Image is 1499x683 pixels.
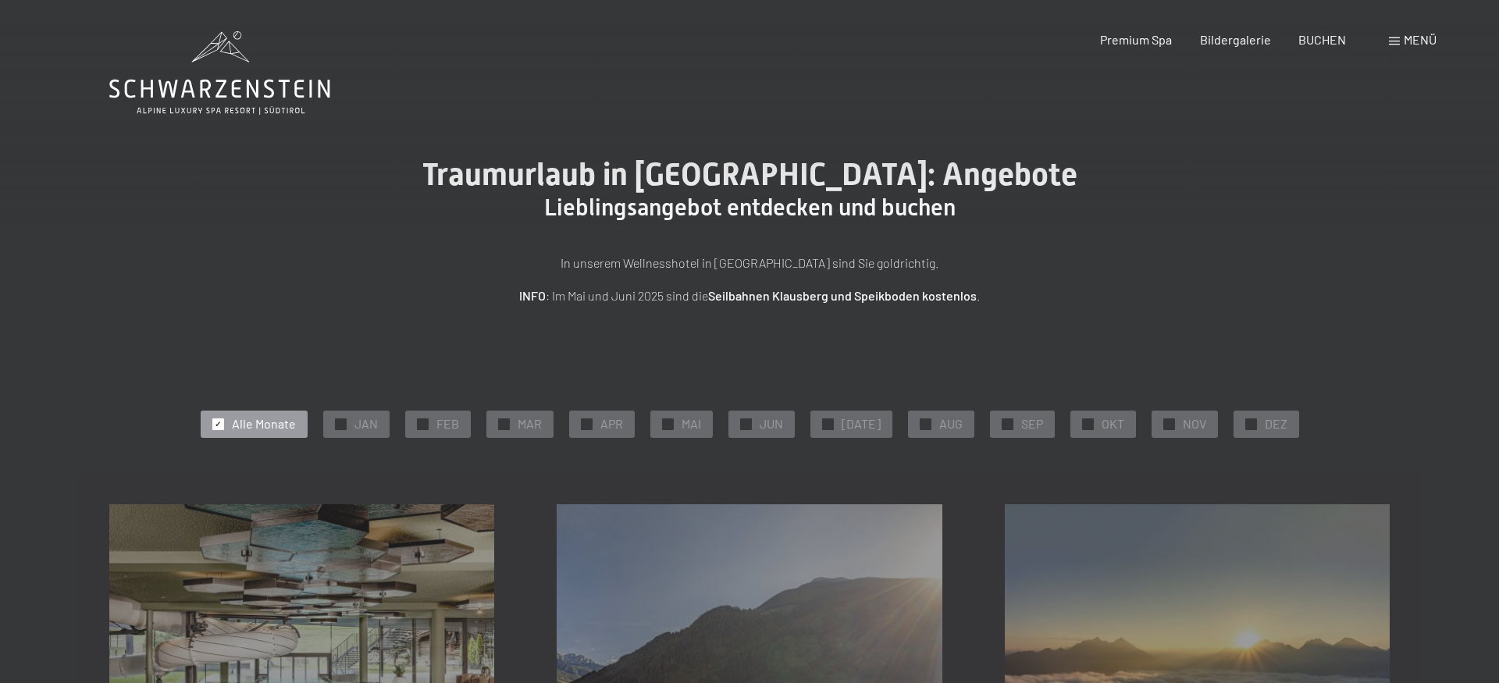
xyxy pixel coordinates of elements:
[232,415,296,432] span: Alle Monate
[500,418,507,429] span: ✓
[359,253,1140,273] p: In unserem Wellnesshotel in [GEOGRAPHIC_DATA] sind Sie goldrichtig.
[1404,32,1437,47] span: Menü
[600,415,623,432] span: APR
[682,415,701,432] span: MAI
[1004,418,1010,429] span: ✓
[922,418,928,429] span: ✓
[337,418,344,429] span: ✓
[664,418,671,429] span: ✓
[422,156,1077,193] span: Traumurlaub in [GEOGRAPHIC_DATA]: Angebote
[1100,32,1172,47] a: Premium Spa
[519,288,546,303] strong: INFO
[1265,415,1287,432] span: DEZ
[1102,415,1124,432] span: OKT
[1298,32,1346,47] a: BUCHEN
[583,418,589,429] span: ✓
[939,415,963,432] span: AUG
[354,415,378,432] span: JAN
[842,415,881,432] span: [DATE]
[824,418,831,429] span: ✓
[1021,415,1043,432] span: SEP
[1183,415,1206,432] span: NOV
[518,415,542,432] span: MAR
[742,418,749,429] span: ✓
[215,418,221,429] span: ✓
[708,288,977,303] strong: Seilbahnen Klausberg und Speikboden kostenlos
[419,418,425,429] span: ✓
[760,415,783,432] span: JUN
[1248,418,1254,429] span: ✓
[1166,418,1172,429] span: ✓
[1200,32,1271,47] a: Bildergalerie
[1084,418,1091,429] span: ✓
[436,415,459,432] span: FEB
[359,286,1140,306] p: : Im Mai und Juni 2025 sind die .
[544,194,956,221] span: Lieblingsangebot entdecken und buchen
